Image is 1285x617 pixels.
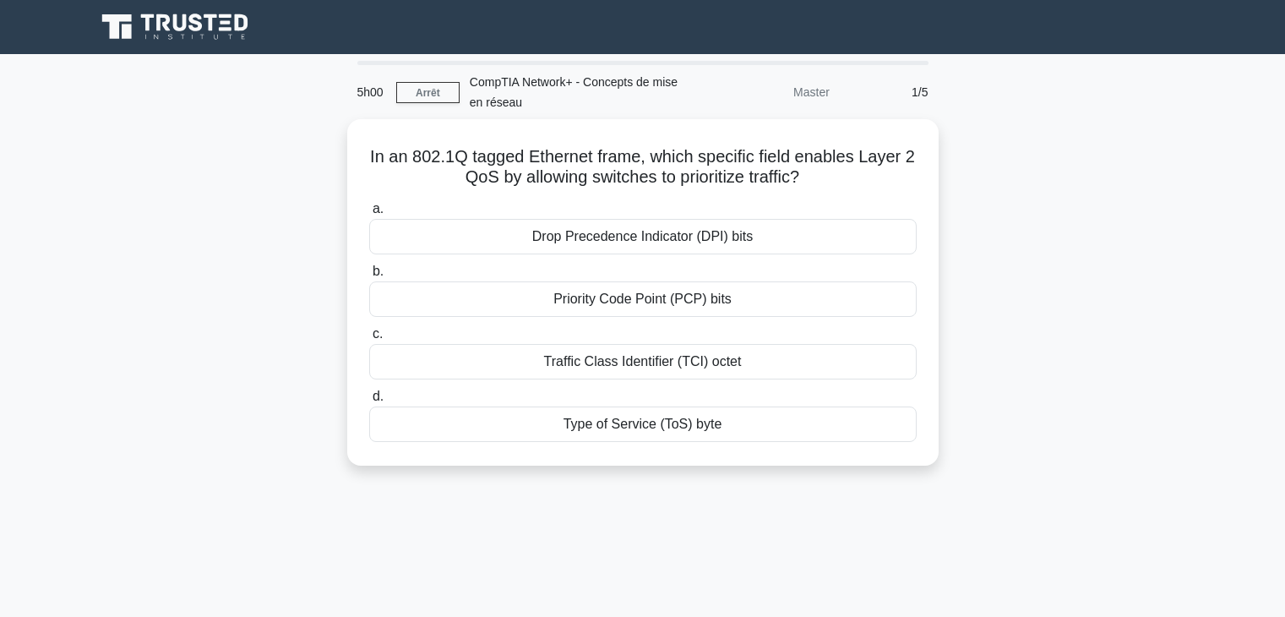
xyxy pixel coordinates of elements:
font: Arrêt [416,87,440,99]
div: 1/5 [840,75,939,109]
a: Arrêt [396,82,460,103]
div: Master [692,75,840,109]
span: a. [373,201,384,216]
h5: In an 802.1Q tagged Ethernet frame, which specific field enables Layer 2 QoS by allowing switches... [368,146,918,188]
span: d. [373,389,384,403]
font: 5h00 [357,85,384,99]
font: CompTIA Network+ - Concepts de mise en réseau [470,75,678,109]
div: Type of Service (ToS) byte [369,407,917,442]
div: Drop Precedence Indicator (DPI) bits [369,219,917,254]
span: c. [373,326,383,341]
div: Priority Code Point (PCP) bits [369,281,917,317]
div: Traffic Class Identifier (TCI) octet [369,344,917,379]
span: b. [373,264,384,278]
